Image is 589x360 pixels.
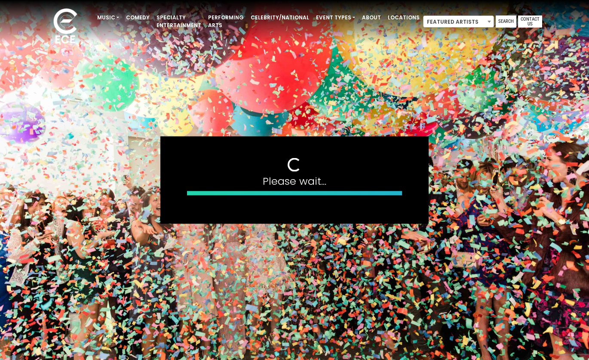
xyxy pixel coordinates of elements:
img: ece_new_logo_whitev2-1.png [44,6,87,48]
a: Celebrity/National [247,10,313,25]
a: Locations [384,10,423,25]
a: Comedy [123,10,153,25]
a: Music [94,10,123,25]
a: Specialty Entertainment [153,10,205,33]
span: Featured Artists [423,16,494,28]
a: Contact Us [518,16,542,28]
a: Performing Arts [205,10,247,33]
a: Event Types [313,10,359,25]
span: Featured Artists [423,16,494,28]
a: About [359,10,384,25]
h4: Please wait... [187,175,402,188]
a: Search [496,16,516,28]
